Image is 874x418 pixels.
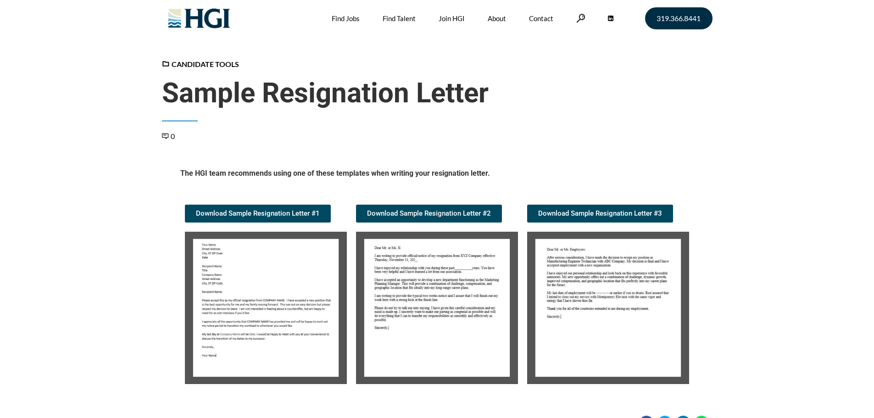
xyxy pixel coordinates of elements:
[367,210,491,217] span: Download Sample Resignation Letter #2
[196,210,320,217] span: Download Sample Resignation Letter #1
[576,14,585,22] a: Search
[162,132,175,140] a: 0
[162,60,239,68] a: Candidate Tools
[180,168,694,182] h5: The HGI team recommends using one of these templates when writing your resignation letter.
[527,205,673,223] a: Download Sample Resignation Letter #3
[538,210,662,217] span: Download Sample Resignation Letter #3
[185,205,331,223] a: Download Sample Resignation Letter #1
[356,205,502,223] a: Download Sample Resignation Letter #2
[162,77,713,110] span: Sample Resignation Letter
[645,7,713,29] a: 319.366.8441
[657,15,701,22] span: 319.366.8441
